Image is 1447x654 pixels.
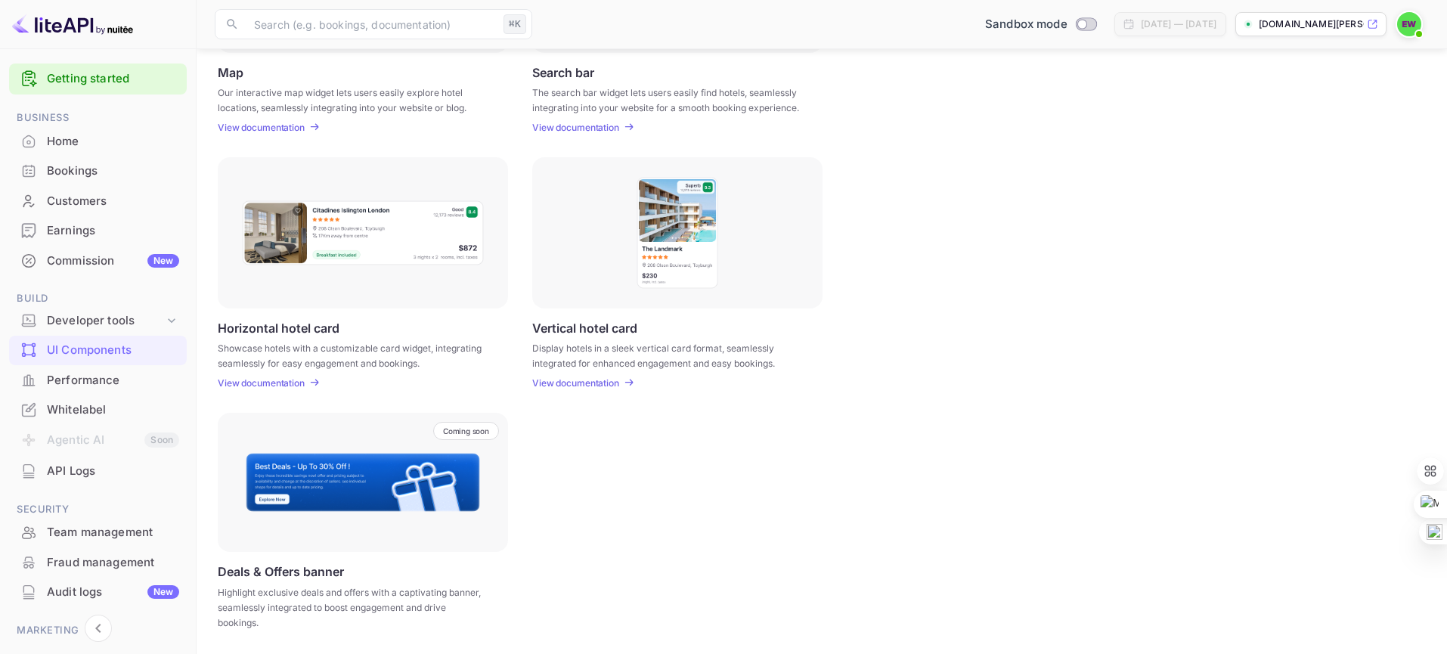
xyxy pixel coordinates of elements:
[218,85,489,113] p: Our interactive map widget lets users easily explore hotel locations, seamlessly integrating into...
[9,548,187,578] div: Fraud management
[532,377,619,389] p: View documentation
[9,127,187,155] a: Home
[12,12,133,36] img: LiteAPI logo
[47,463,179,480] div: API Logs
[1141,17,1216,31] div: [DATE] — [DATE]
[245,9,497,39] input: Search (e.g. bookings, documentation)
[443,426,489,435] p: Coming soon
[9,548,187,576] a: Fraud management
[9,157,187,184] a: Bookings
[218,65,243,79] p: Map
[218,377,305,389] p: View documentation
[9,366,187,394] a: Performance
[47,133,179,150] div: Home
[532,85,804,113] p: The search bar widget lets users easily find hotels, seamlessly integrating into your website for...
[9,457,187,485] a: API Logs
[9,216,187,246] div: Earnings
[245,452,481,513] img: Banner Frame
[9,290,187,307] span: Build
[532,122,624,133] a: View documentation
[47,70,179,88] a: Getting started
[47,193,179,210] div: Customers
[218,321,339,335] p: Horizontal hotel card
[636,176,719,290] img: Vertical hotel card Frame
[9,157,187,186] div: Bookings
[532,321,637,335] p: Vertical hotel card
[47,163,179,180] div: Bookings
[218,564,344,579] p: Deals & Offers banner
[47,372,179,389] div: Performance
[47,584,179,601] div: Audit logs
[9,578,187,607] div: Audit logsNew
[218,377,309,389] a: View documentation
[9,246,187,276] div: CommissionNew
[9,187,187,215] a: Customers
[1259,17,1364,31] p: [DOMAIN_NAME][PERSON_NAME]
[9,336,187,364] a: UI Components
[85,615,112,642] button: Collapse navigation
[9,518,187,547] div: Team management
[504,14,526,34] div: ⌘K
[9,395,187,423] a: Whitelabel
[47,312,164,330] div: Developer tools
[147,254,179,268] div: New
[9,366,187,395] div: Performance
[241,200,485,266] img: Horizontal hotel card Frame
[218,122,309,133] a: View documentation
[532,341,804,368] p: Display hotels in a sleek vertical card format, seamlessly integrated for enhanced engagement and...
[9,622,187,639] span: Marketing
[47,524,179,541] div: Team management
[532,122,619,133] p: View documentation
[9,127,187,157] div: Home
[9,187,187,216] div: Customers
[979,16,1102,33] div: Switch to Production mode
[1397,12,1421,36] img: El Wong
[9,64,187,95] div: Getting started
[47,342,179,359] div: UI Components
[9,110,187,126] span: Business
[9,308,187,334] div: Developer tools
[9,395,187,425] div: Whitelabel
[9,246,187,274] a: CommissionNew
[9,216,187,244] a: Earnings
[9,518,187,546] a: Team management
[218,122,305,133] p: View documentation
[147,585,179,599] div: New
[532,65,594,79] p: Search bar
[9,578,187,606] a: Audit logsNew
[47,222,179,240] div: Earnings
[47,401,179,419] div: Whitelabel
[47,554,179,572] div: Fraud management
[985,16,1067,33] span: Sandbox mode
[9,457,187,486] div: API Logs
[532,377,624,389] a: View documentation
[47,253,179,270] div: Commission
[218,341,489,368] p: Showcase hotels with a customizable card widget, integrating seamlessly for easy engagement and b...
[9,336,187,365] div: UI Components
[9,501,187,518] span: Security
[218,585,489,631] p: Highlight exclusive deals and offers with a captivating banner, seamlessly integrated to boost en...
